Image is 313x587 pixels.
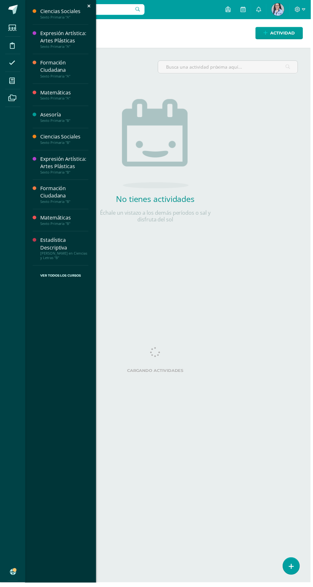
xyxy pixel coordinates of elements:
[41,60,89,74] div: Formación Ciudadana
[41,30,89,45] div: Expresión Artística: Artes Plásticas
[41,238,89,253] div: Estadística Descriptiva
[41,112,89,119] div: Asesoría
[41,30,89,49] a: Expresión Artística: Artes PlásticasSexto Primaria "A"
[41,253,89,262] div: [PERSON_NAME] en Ciencias y Letras "B"
[41,157,89,171] div: Expresión Artística: Artes Plásticas
[41,8,89,19] a: Ciencias SocialesSexto Primaria "A"
[41,15,89,19] div: Sexto Primaria "A"
[41,75,89,79] div: Sexto Primaria "A"
[41,134,89,142] div: Ciencias Sociales
[41,238,89,262] a: Estadística Descriptiva[PERSON_NAME] en Ciencias y Letras "B"
[41,45,89,49] div: Sexto Primaria "A"
[41,112,89,124] a: AsesoríaSexto Primaria "B"
[41,157,89,176] a: Expresión Artística: Artes PlásticasSexto Primaria "B"
[41,142,89,146] div: Sexto Primaria "B"
[41,201,89,205] div: Sexto Primaria "B"
[41,186,89,201] div: Formación Ciudadana
[41,134,89,146] a: Ciencias SocialesSexto Primaria "B"
[41,216,89,223] div: Matemáticas
[41,60,89,79] a: Formación CiudadanaSexto Primaria "A"
[41,119,89,124] div: Sexto Primaria "B"
[41,97,89,101] div: Sexto Primaria "A"
[41,186,89,205] a: Formación CiudadanaSexto Primaria "B"
[33,268,89,288] a: Ver Todos los Cursos
[41,8,89,15] div: Ciencias Sociales
[41,90,89,97] div: Matemáticas
[41,90,89,101] a: MatemáticasSexto Primaria "A"
[41,223,89,228] div: Sexto Primaria "B"
[41,171,89,176] div: Sexto Primaria "B"
[41,216,89,228] a: MatemáticasSexto Primaria "B"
